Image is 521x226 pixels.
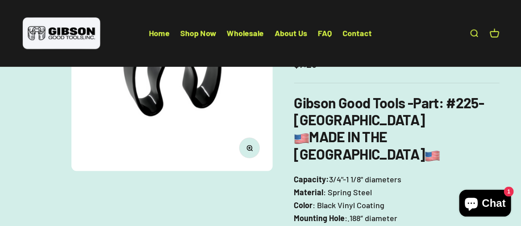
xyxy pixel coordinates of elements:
[149,28,170,38] a: Home
[294,94,439,111] b: Gibson Good Tools -
[345,212,348,225] span: :
[294,213,345,223] strong: Mounting Hole
[324,186,372,199] span: : Spring Steel
[294,94,484,128] strong: : #225-[GEOGRAPHIC_DATA]
[348,212,398,225] span: .188″ diameter
[294,200,313,210] strong: Color
[313,199,385,212] span: : Black Vinyl Coating
[180,28,216,38] a: Shop Now
[413,94,438,111] span: Part
[294,187,324,197] strong: Material
[275,28,307,38] a: About Us
[343,28,372,38] a: Contact
[294,128,440,162] b: MADE IN THE [GEOGRAPHIC_DATA]
[227,28,264,38] a: Wholesale
[457,190,514,219] inbox-online-store-chat: Shopify online store chat
[318,28,332,38] a: FAQ
[294,174,329,184] strong: Capacity:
